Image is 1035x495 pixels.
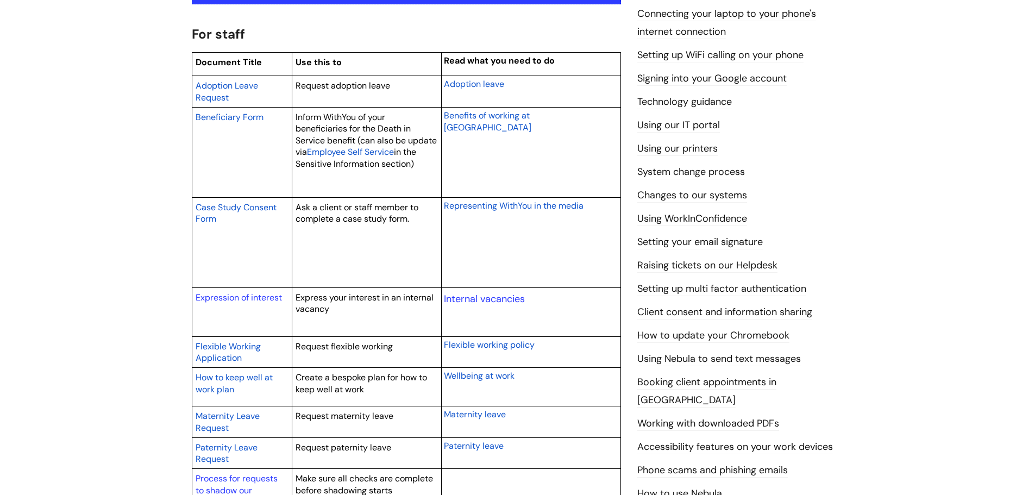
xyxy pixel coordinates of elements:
[637,440,833,454] a: Accessibility features on your work devices
[444,199,584,212] a: Representing WithYou in the media
[444,292,525,305] a: Internal vacancies
[444,77,504,90] a: Adoption leave
[196,441,258,466] a: Paternity Leave Request
[637,165,745,179] a: System change process
[637,259,777,273] a: Raising tickets on our Helpdesk
[196,410,260,434] span: Maternity Leave Request
[444,200,584,211] span: Representing WithYou in the media
[296,80,390,91] span: Request adoption leave
[444,408,506,421] a: Maternity leave
[196,111,264,123] span: Beneficiary Form
[637,375,776,407] a: Booking client appointments in [GEOGRAPHIC_DATA]
[296,146,416,170] span: in the Sensitive Information section)
[196,409,260,434] a: Maternity Leave Request
[637,329,789,343] a: How to update your Chromebook
[637,48,804,62] a: Setting up WiFi calling on your phone
[196,340,261,365] a: Flexible Working Application
[637,95,732,109] a: Technology guidance
[444,55,555,66] span: Read what you need to do
[637,142,718,156] a: Using our printers
[196,110,264,123] a: Beneficiary Form
[637,72,787,86] a: Signing into your Google account
[444,78,504,90] span: Adoption leave
[637,305,812,319] a: Client consent and information sharing
[444,109,531,134] a: Benefits of working at [GEOGRAPHIC_DATA]
[296,202,418,225] span: Ask a client or staff member to complete a case study form.
[637,189,747,203] a: Changes to our systems
[637,7,816,39] a: Connecting your laptop to your phone's internet connection
[637,463,788,478] a: Phone scams and phishing emails
[444,370,515,381] span: Wellbeing at work
[637,417,779,431] a: Working with downloaded PDFs
[196,341,261,364] span: Flexible Working Application
[444,338,535,351] a: Flexible working policy
[196,371,273,396] a: How to keep well at work plan
[307,145,394,158] a: Employee Self Service
[444,369,515,382] a: Wellbeing at work
[196,200,277,225] a: Case Study Consent Form
[196,372,273,395] span: How to keep well at work plan
[637,352,801,366] a: Using Nebula to send text messages
[637,282,806,296] a: Setting up multi factor authentication
[196,57,262,68] span: Document Title
[637,118,720,133] a: Using our IT portal
[296,341,393,352] span: Request flexible working
[296,372,427,395] span: Create a bespoke plan for how to keep well at work
[296,442,391,453] span: Request paternity leave
[196,292,282,303] a: Expression of interest
[196,80,258,103] span: Adoption Leave Request
[296,292,434,315] span: Express your interest in an internal vacancy
[444,409,506,420] span: Maternity leave
[637,235,763,249] a: Setting your email signature
[192,26,245,42] span: For staff
[637,212,747,226] a: Using WorkInConfidence
[444,440,504,452] span: Paternity leave
[196,442,258,465] span: Paternity Leave Request
[296,57,342,68] span: Use this to
[444,339,535,350] span: Flexible working policy
[296,410,393,422] span: Request maternity leave
[307,146,394,158] span: Employee Self Service
[444,439,504,452] a: Paternity leave
[296,111,437,158] span: Inform WithYou of your beneficiaries for the Death in Service benefit (can also be update via
[196,202,277,225] span: Case Study Consent Form
[196,79,258,104] a: Adoption Leave Request
[444,110,531,133] span: Benefits of working at [GEOGRAPHIC_DATA]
